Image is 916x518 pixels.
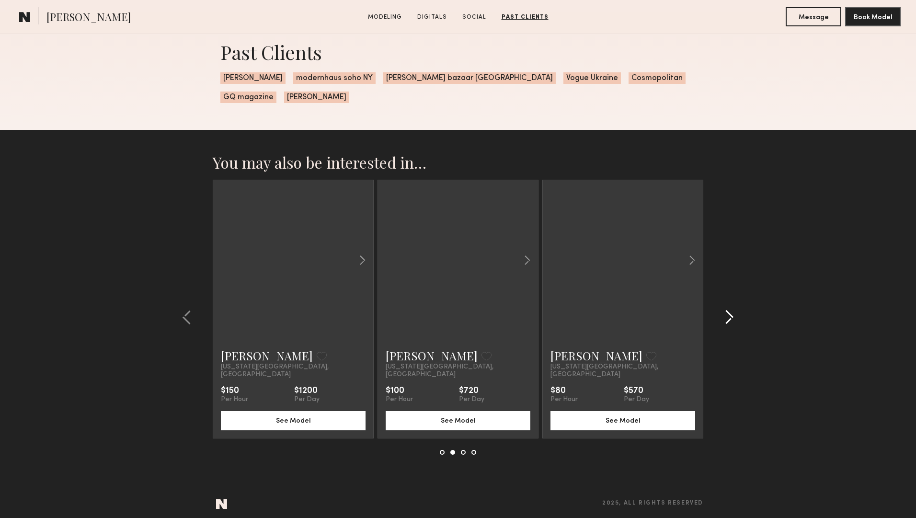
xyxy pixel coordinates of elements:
[550,416,695,424] a: See Model
[221,416,366,424] a: See Model
[284,92,349,103] span: [PERSON_NAME]
[550,396,578,403] div: Per Hour
[845,7,901,26] button: Book Model
[550,363,695,379] span: [US_STATE][GEOGRAPHIC_DATA], [GEOGRAPHIC_DATA]
[786,7,841,26] button: Message
[386,411,530,430] button: See Model
[221,363,366,379] span: [US_STATE][GEOGRAPHIC_DATA], [GEOGRAPHIC_DATA]
[386,363,530,379] span: [US_STATE][GEOGRAPHIC_DATA], [GEOGRAPHIC_DATA]
[602,500,703,506] span: 2025, all rights reserved
[221,386,248,396] div: $150
[458,13,490,22] a: Social
[221,411,366,430] button: See Model
[220,39,696,65] div: Past Clients
[221,396,248,403] div: Per Hour
[386,386,413,396] div: $100
[629,72,686,84] span: Cosmopolitan
[364,13,406,22] a: Modeling
[498,13,552,22] a: Past Clients
[413,13,451,22] a: Digitals
[459,396,484,403] div: Per Day
[213,153,703,172] h2: You may also be interested in…
[293,72,376,84] span: modernhaus soho NY
[220,72,286,84] span: [PERSON_NAME]
[459,386,484,396] div: $720
[294,386,320,396] div: $1200
[383,72,556,84] span: [PERSON_NAME] bazaar [GEOGRAPHIC_DATA]
[550,386,578,396] div: $80
[624,386,649,396] div: $570
[550,411,695,430] button: See Model
[46,10,131,26] span: [PERSON_NAME]
[221,348,313,363] a: [PERSON_NAME]
[624,396,649,403] div: Per Day
[220,92,276,103] span: GQ magazine
[294,396,320,403] div: Per Day
[845,12,901,21] a: Book Model
[386,348,478,363] a: [PERSON_NAME]
[563,72,621,84] span: Vogue Ukraine
[550,348,642,363] a: [PERSON_NAME]
[386,416,530,424] a: See Model
[386,396,413,403] div: Per Hour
